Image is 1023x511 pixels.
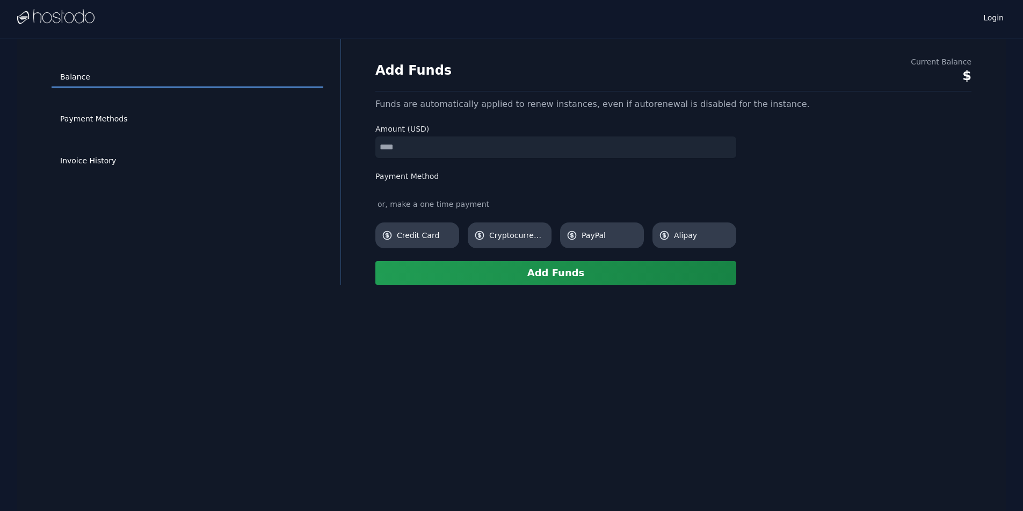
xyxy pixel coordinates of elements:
div: Funds are automatically applied to renew instances, even if autorenewal is disabled for the insta... [375,98,971,111]
div: $ [911,67,971,84]
span: PayPal [582,230,637,241]
div: Current Balance [911,56,971,67]
img: Logo [17,9,95,25]
a: Payment Methods [52,109,323,129]
h1: Add Funds [375,62,452,79]
span: Alipay [674,230,730,241]
a: Login [981,10,1006,23]
button: Add Funds [375,261,736,285]
a: Invoice History [52,151,323,171]
label: Amount (USD) [375,124,736,134]
label: Payment Method [375,171,736,182]
span: Cryptocurrency [489,230,545,241]
div: or, make a one time payment [375,199,736,210]
span: Credit Card [397,230,453,241]
a: Balance [52,67,323,88]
